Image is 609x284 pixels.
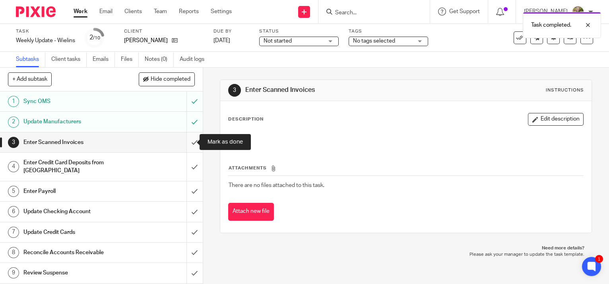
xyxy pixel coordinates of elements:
a: Settings [211,8,232,16]
div: 2 [8,117,19,128]
h1: Reconcile Accounts Receivable [23,247,127,259]
div: 6 [8,206,19,217]
h1: Update Credit Cards [23,226,127,238]
a: Team [154,8,167,16]
div: 2 [89,33,100,42]
h1: Enter Scanned Invoices [23,136,127,148]
div: 3 [228,84,241,97]
h1: Sync OMS [23,95,127,107]
div: 4 [8,161,19,172]
a: Client tasks [51,52,87,67]
label: Task [16,28,75,35]
a: Notes (0) [145,52,174,67]
p: Task completed. [531,21,571,29]
h1: Enter Scanned Invoices [245,86,423,94]
div: Instructions [545,87,584,93]
span: Attachments [229,166,267,170]
img: Pixie [16,6,56,17]
span: [DATE] [213,38,230,43]
span: There are no files attached to this task. [229,183,324,188]
h1: Review Suspense [23,267,127,279]
a: Subtasks [16,52,45,67]
h1: Update Checking Account [23,206,127,218]
div: 9 [8,267,19,278]
a: Audit logs [180,52,210,67]
a: Files [121,52,139,67]
small: /10 [93,36,100,40]
img: image.jpg [572,6,584,18]
label: Due by [213,28,249,35]
div: 5 [8,186,19,197]
label: Client [124,28,204,35]
a: Email [99,8,112,16]
div: 1 [595,255,603,263]
h1: Update Manufacturers [23,116,127,128]
label: Status [259,28,339,35]
div: 1 [8,96,19,107]
h1: Enter Payroll [23,185,127,197]
span: Hide completed [151,76,190,83]
p: Need more details? [228,245,584,251]
p: [PERSON_NAME] [124,37,168,45]
p: Description [228,116,264,123]
button: Edit description [528,113,584,126]
div: 7 [8,227,19,238]
span: Not started [264,38,292,44]
div: Weekly Update - Wielins [16,37,75,45]
a: Reports [179,8,199,16]
p: Please ask your manager to update the task template. [228,251,584,258]
button: Hide completed [139,72,195,86]
div: 8 [8,247,19,258]
button: Attach new file [228,203,274,221]
a: Clients [124,8,142,16]
a: Work [74,8,87,16]
a: Emails [93,52,115,67]
button: + Add subtask [8,72,52,86]
span: No tags selected [353,38,395,44]
h1: Enter Credit Card Deposits from [GEOGRAPHIC_DATA] [23,157,127,177]
div: 3 [8,137,19,148]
